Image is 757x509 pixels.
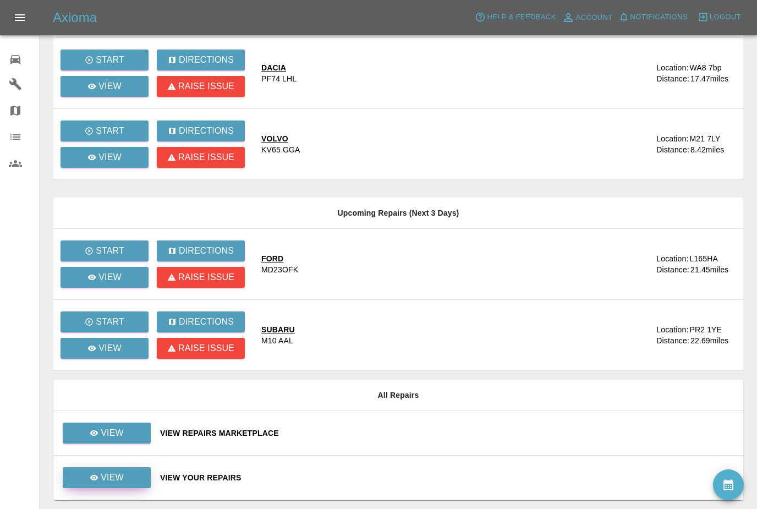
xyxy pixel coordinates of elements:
[179,244,234,258] p: Directions
[576,12,613,24] span: Account
[261,264,298,275] div: MD23OFK
[178,271,234,284] p: Raise issue
[157,240,245,261] button: Directions
[472,9,558,26] button: Help & Feedback
[689,324,722,335] div: PR2 1YE
[559,9,616,26] a: Account
[61,121,149,141] button: Start
[261,335,293,346] div: M10 AAL
[690,335,734,346] div: 22.69 miles
[261,133,300,144] div: VOLVO
[656,253,688,264] div: Location:
[261,73,297,84] div: PF74 LHL
[61,267,149,288] a: View
[53,198,743,229] th: Upcoming Repairs (Next 3 Days)
[157,338,245,359] button: Raise issue
[61,76,149,97] a: View
[656,62,734,84] a: Location:WA8 7bpDistance:17.47miles
[98,271,122,284] p: View
[62,428,151,437] a: View
[630,11,688,24] span: Notifications
[261,62,648,84] a: DACIAPF74 LHL
[689,133,720,144] div: M21 7LY
[53,9,97,26] h5: Axioma
[689,62,721,73] div: WA8 7bp
[261,133,648,155] a: VOLVOKV65 GGA
[689,253,718,264] div: L165HA
[160,428,734,439] a: View Repairs Marketplace
[160,472,734,483] a: View Your Repairs
[713,469,744,500] button: availability
[261,253,648,275] a: FORDMD23OFK
[63,423,151,444] a: View
[157,121,245,141] button: Directions
[178,151,234,164] p: Raise issue
[62,473,151,481] a: View
[656,324,688,335] div: Location:
[616,9,690,26] button: Notifications
[656,133,688,144] div: Location:
[96,244,124,258] p: Start
[157,76,245,97] button: Raise issue
[656,144,689,155] div: Distance:
[487,11,556,24] span: Help & Feedback
[98,151,122,164] p: View
[61,311,149,332] button: Start
[656,253,734,275] a: Location:L165HADistance:21.45miles
[656,264,689,275] div: Distance:
[179,124,234,138] p: Directions
[96,124,124,138] p: Start
[61,240,149,261] button: Start
[101,471,124,484] p: View
[261,324,295,335] div: SUBARU
[63,467,151,488] a: View
[656,62,688,73] div: Location:
[96,315,124,329] p: Start
[179,53,234,67] p: Directions
[261,144,300,155] div: KV65 GGA
[53,380,743,411] th: All Repairs
[656,324,734,346] a: Location:PR2 1YEDistance:22.69miles
[690,73,734,84] div: 17.47 miles
[96,53,124,67] p: Start
[261,324,648,346] a: SUBARUM10 AAL
[710,11,741,24] span: Logout
[101,426,124,440] p: View
[656,133,734,155] a: Location:M21 7LYDistance:8.42miles
[656,73,689,84] div: Distance:
[7,4,33,31] button: Open drawer
[179,315,234,329] p: Directions
[690,144,734,155] div: 8.42 miles
[157,267,245,288] button: Raise issue
[261,253,298,264] div: FORD
[178,80,234,93] p: Raise issue
[695,9,744,26] button: Logout
[157,147,245,168] button: Raise issue
[157,311,245,332] button: Directions
[98,342,122,355] p: View
[61,338,149,359] a: View
[261,62,297,73] div: DACIA
[61,147,149,168] a: View
[98,80,122,93] p: View
[178,342,234,355] p: Raise issue
[656,335,689,346] div: Distance:
[61,50,149,70] button: Start
[157,50,245,70] button: Directions
[690,264,734,275] div: 21.45 miles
